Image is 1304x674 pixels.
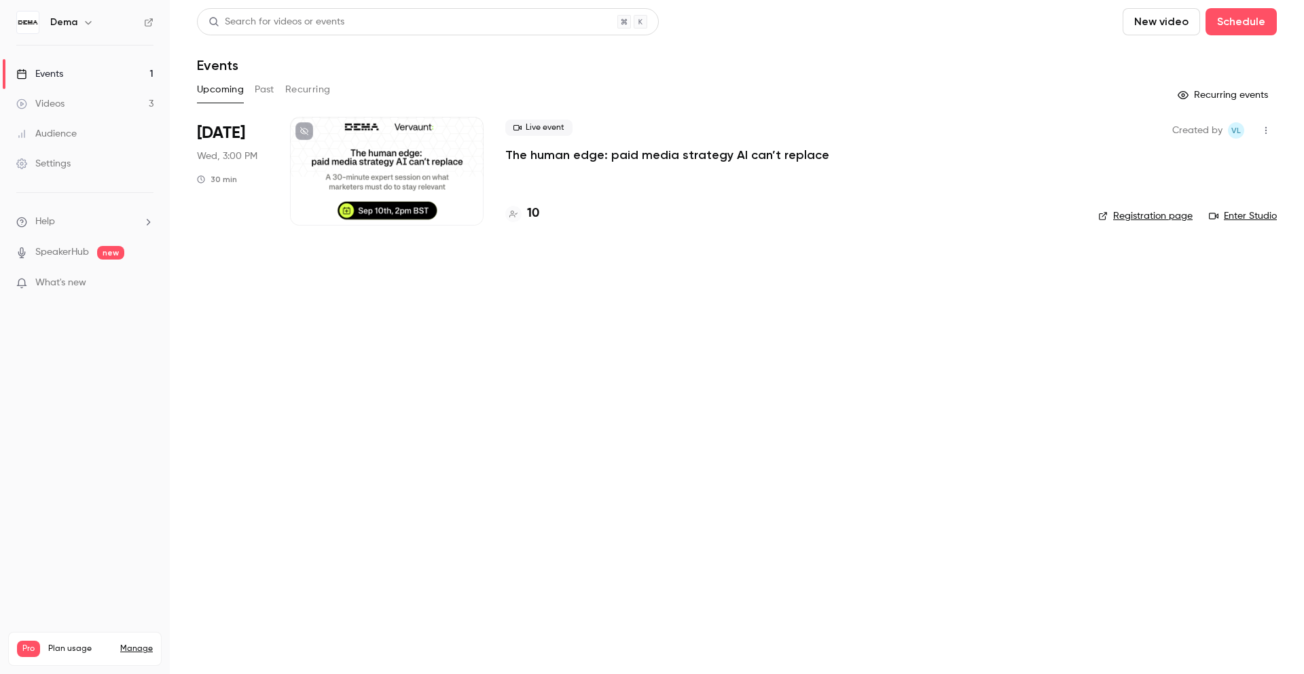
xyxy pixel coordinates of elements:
a: 10 [505,205,539,223]
span: [DATE] [197,122,245,144]
button: Recurring [285,79,331,101]
div: Sep 10 Wed, 2:00 PM (Europe/London) [197,117,268,226]
a: SpeakerHub [35,245,89,260]
span: Created by [1172,122,1222,139]
li: help-dropdown-opener [16,215,153,229]
div: Search for videos or events [209,15,344,29]
div: Settings [16,157,71,171]
button: Past [255,79,274,101]
h4: 10 [527,205,539,223]
button: New video [1123,8,1200,35]
span: VL [1231,122,1241,139]
span: Live event [505,120,573,136]
div: 30 min [197,174,237,185]
span: Plan usage [48,643,112,654]
a: Manage [120,643,153,654]
h1: Events [197,57,238,73]
div: Events [16,67,63,81]
span: What's new [35,276,86,290]
h6: Dema [50,16,77,29]
a: Registration page [1098,209,1193,223]
div: Videos [16,97,65,111]
button: Schedule [1206,8,1277,35]
a: The human edge: paid media strategy AI can’t replace [505,147,829,163]
span: Ville Leikas [1228,122,1244,139]
button: Upcoming [197,79,244,101]
span: new [97,246,124,260]
span: Pro [17,641,40,657]
img: Dema [17,12,39,33]
span: Wed, 3:00 PM [197,149,257,163]
a: Enter Studio [1209,209,1277,223]
span: Help [35,215,55,229]
div: Audience [16,127,77,141]
iframe: Noticeable Trigger [137,277,153,289]
button: Recurring events [1172,84,1277,106]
